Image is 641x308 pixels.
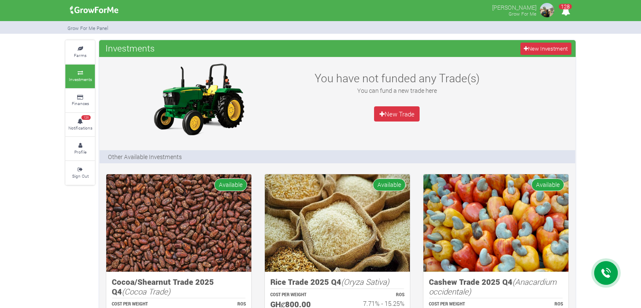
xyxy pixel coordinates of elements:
[558,8,574,16] a: 128
[106,174,251,272] img: growforme image
[492,2,536,12] p: [PERSON_NAME]
[558,2,574,21] i: Notifications
[373,178,406,191] span: Available
[305,71,488,85] h3: You have not funded any Trade(s)
[122,286,170,297] i: (Cocoa Trade)
[270,277,404,287] h5: Rice Trade 2025 Q4
[374,106,420,122] a: New Trade
[68,125,92,131] small: Notifications
[65,161,95,184] a: Sign Out
[509,11,536,17] small: Grow For Me
[186,301,246,308] p: ROS
[112,301,171,308] p: COST PER WEIGHT
[270,292,330,298] p: COST PER WEIGHT
[67,2,121,19] img: growforme image
[429,276,557,297] i: (Anacardium occidentale)
[65,89,95,112] a: Finances
[423,174,568,272] img: growforme image
[539,2,555,19] img: growforme image
[265,174,410,272] img: growforme image
[72,173,89,179] small: Sign Out
[103,40,157,57] span: Investments
[74,52,86,58] small: Farms
[81,115,91,120] span: 128
[214,178,247,191] span: Available
[429,277,563,296] h5: Cashew Trade 2025 Q4
[504,301,563,308] p: ROS
[305,86,488,95] p: You can fund a new trade here
[72,100,89,106] small: Finances
[112,277,246,296] h5: Cocoa/Shearnut Trade 2025 Q4
[74,149,86,155] small: Profile
[65,41,95,64] a: Farms
[531,178,564,191] span: Available
[341,276,389,287] i: (Oryza Sativa)
[67,25,108,31] small: Grow For Me Panel
[65,137,95,160] a: Profile
[69,76,92,82] small: Investments
[345,292,404,298] p: ROS
[65,113,95,136] a: 128 Notifications
[429,301,488,308] p: COST PER WEIGHT
[65,65,95,88] a: Investments
[345,300,404,307] h6: 7.71% - 15.25%
[146,61,251,137] img: growforme image
[559,4,572,9] span: 128
[108,152,182,161] p: Other Available Investments
[520,43,571,55] a: New Investment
